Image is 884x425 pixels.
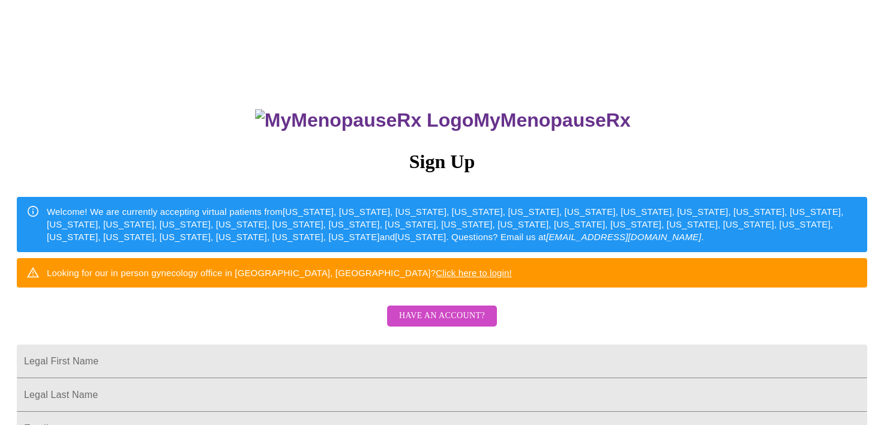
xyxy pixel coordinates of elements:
img: MyMenopauseRx Logo [255,109,474,131]
span: Have an account? [399,309,485,324]
div: Looking for our in person gynecology office in [GEOGRAPHIC_DATA], [GEOGRAPHIC_DATA]? [47,262,512,284]
a: Have an account? [384,319,500,329]
a: Click here to login! [436,268,512,278]
h3: MyMenopauseRx [19,109,868,131]
div: Welcome! We are currently accepting virtual patients from [US_STATE], [US_STATE], [US_STATE], [US... [47,200,858,249]
em: [EMAIL_ADDRESS][DOMAIN_NAME] [546,232,702,242]
button: Have an account? [387,306,497,327]
h3: Sign Up [17,151,867,173]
